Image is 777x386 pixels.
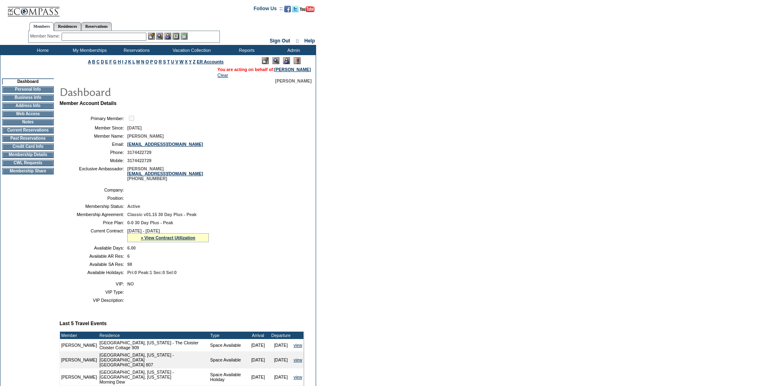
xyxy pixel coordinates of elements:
[209,368,247,386] td: Space Available Holiday
[209,351,247,368] td: Space Available
[127,228,160,233] span: [DATE] - [DATE]
[217,73,228,78] a: Clear
[63,187,124,192] td: Company:
[2,160,54,166] td: CWL Requests
[63,150,124,155] td: Phone:
[30,33,62,40] div: Member Name:
[124,59,127,64] a: J
[283,57,290,64] img: Impersonate
[63,270,124,275] td: Available Holidays:
[60,368,98,386] td: [PERSON_NAME]
[197,59,224,64] a: ER Accounts
[2,143,54,150] td: Credit Card Info
[112,45,159,55] td: Reservations
[63,262,124,267] td: Available SA Res:
[2,127,54,134] td: Current Reservations
[270,368,292,386] td: [DATE]
[127,204,140,209] span: Active
[109,59,112,64] a: F
[2,103,54,109] td: Address Info
[164,33,171,40] img: Impersonate
[98,339,209,351] td: [GEOGRAPHIC_DATA], [US_STATE] - The Cloister Cloister Cottage 909
[247,339,270,351] td: [DATE]
[300,8,314,13] a: Subscribe to our YouTube Channel
[29,22,54,31] a: Members
[128,59,131,64] a: K
[98,351,209,368] td: [GEOGRAPHIC_DATA], [US_STATE] - [GEOGRAPHIC_DATA] [GEOGRAPHIC_DATA] 807
[159,59,162,64] a: R
[181,33,188,40] img: b_calculator.gif
[193,59,196,64] a: Z
[159,45,222,55] td: Vacation Collection
[63,196,124,201] td: Position:
[146,59,149,64] a: O
[63,290,124,295] td: VIP Type:
[63,298,124,303] td: VIP Description:
[284,6,291,12] img: Become our fan on Facebook
[92,59,95,64] a: B
[163,59,166,64] a: S
[127,220,173,225] span: 0-0 30 Day Plus - Peak
[127,142,203,147] a: [EMAIL_ADDRESS][DOMAIN_NAME]
[2,78,54,85] td: Dashboard
[127,171,203,176] a: [EMAIL_ADDRESS][DOMAIN_NAME]
[60,332,98,339] td: Member
[141,59,144,64] a: N
[63,158,124,163] td: Mobile:
[127,158,151,163] span: 3174422729
[150,59,153,64] a: P
[292,8,299,13] a: Follow us on Twitter
[18,45,65,55] td: Home
[270,351,292,368] td: [DATE]
[127,166,203,181] span: [PERSON_NAME] [PHONE_NUMBER]
[127,245,136,250] span: 6.00
[209,332,247,339] td: Type
[222,45,269,55] td: Reports
[105,59,108,64] a: E
[189,59,192,64] a: Y
[292,6,299,12] img: Follow us on Twitter
[247,368,270,386] td: [DATE]
[63,220,124,225] td: Price Plan:
[63,254,124,259] td: Available AR Res:
[101,59,104,64] a: D
[294,57,301,64] img: Log Concern/Member Elevation
[98,332,209,339] td: Residence
[60,351,98,368] td: [PERSON_NAME]
[294,375,302,379] a: view
[2,86,54,93] td: Personal Info
[175,59,178,64] a: V
[247,332,270,339] td: Arrival
[63,204,124,209] td: Membership Status:
[275,78,312,83] span: [PERSON_NAME]
[127,262,132,267] span: 98
[2,152,54,158] td: Membership Details
[209,339,247,351] td: Space Available
[294,343,302,348] a: view
[118,59,121,64] a: H
[127,281,134,286] span: NO
[179,59,184,64] a: W
[141,235,195,240] a: » View Contract Utilization
[63,125,124,130] td: Member Since:
[113,59,116,64] a: G
[63,281,124,286] td: VIP:
[247,351,270,368] td: [DATE]
[294,357,302,362] a: view
[81,22,112,31] a: Reservations
[136,59,140,64] a: M
[296,38,299,44] span: ::
[171,59,174,64] a: U
[300,6,314,12] img: Subscribe to our YouTube Channel
[127,254,130,259] span: 6
[60,321,106,326] b: Last 5 Travel Events
[148,33,155,40] img: b_edit.gif
[127,125,142,130] span: [DATE]
[167,59,170,64] a: T
[122,59,123,64] a: I
[63,134,124,138] td: Member Name:
[2,111,54,117] td: Web Access
[127,150,151,155] span: 3174422729
[284,8,291,13] a: Become our fan on Facebook
[127,270,177,275] span: Pri:0 Peak:1 Sec:0 Sel:0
